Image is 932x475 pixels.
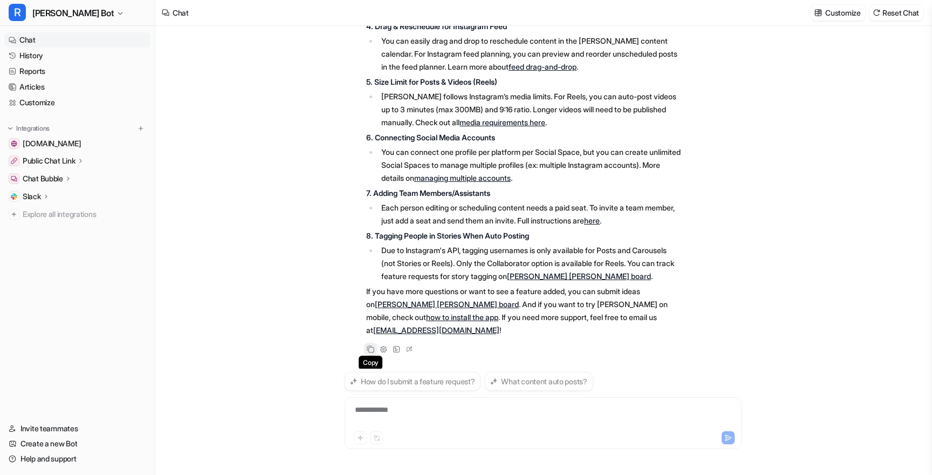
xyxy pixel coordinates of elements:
p: Chat Bubble [23,173,63,184]
button: Integrations [4,123,53,134]
a: here [584,216,600,225]
a: Articles [4,79,150,94]
strong: 6. Connecting Social Media Accounts [366,133,495,142]
a: media requirements here [460,118,545,127]
p: Integrations [16,124,50,133]
li: Each person editing or scheduling content needs a paid seat. To invite a team member, just add a ... [378,201,682,227]
span: [DOMAIN_NAME] [23,138,81,149]
p: Customize [825,7,860,18]
span: Copy [359,356,382,370]
a: [EMAIL_ADDRESS][DOMAIN_NAME] [373,325,499,335]
strong: 4. Drag & Reschedule for Instagram Feed [366,22,507,31]
img: Public Chat Link [11,158,17,164]
img: expand menu [6,125,14,132]
span: Explore all integrations [23,206,146,223]
a: feed drag-and-drop [509,62,577,71]
img: Chat Bubble [11,175,17,182]
span: R [9,4,26,21]
a: Help and support [4,451,150,466]
li: You can easily drag and drop to reschedule content in the [PERSON_NAME] content calendar. For Ins... [378,35,682,73]
a: getrella.com[DOMAIN_NAME] [4,136,150,151]
span: [PERSON_NAME] Bot [32,5,114,21]
img: reset [873,9,880,17]
li: You can connect one profile per platform per Social Space, but you can create unlimited Social Sp... [378,146,682,185]
a: History [4,48,150,63]
div: Chat [173,7,189,18]
p: Public Chat Link [23,155,76,166]
a: Reports [4,64,150,79]
a: Customize [4,95,150,110]
p: If you have more questions or want to see a feature added, you can submit ideas on . And if you w... [366,285,682,337]
p: Slack [23,191,41,202]
a: Chat [4,32,150,47]
li: [PERSON_NAME] follows Instagram’s media limits. For Reels, you can auto-post videos up to 3 minut... [378,90,682,129]
button: How do I submit a feature request? [345,372,481,391]
img: Slack [11,193,17,200]
strong: 5. Size Limit for Posts & Videos (Reels) [366,77,497,86]
li: Due to Instagram's API, tagging usernames is only available for Posts and Carousels (not Stories ... [378,244,682,283]
button: Customize [811,5,865,21]
img: menu_add.svg [137,125,145,132]
a: Explore all integrations [4,207,150,222]
img: customize [814,9,822,17]
a: Create a new Bot [4,436,150,451]
img: explore all integrations [9,209,19,220]
a: how to install the app [426,313,498,322]
a: [PERSON_NAME] [PERSON_NAME] board [507,272,651,281]
a: Invite teammates [4,421,150,436]
button: What content auto posts? [485,372,593,391]
strong: 8. Tagging People in Stories When Auto Posting [366,231,529,240]
img: getrella.com [11,140,17,147]
a: [PERSON_NAME] [PERSON_NAME] board [375,300,519,309]
button: Reset Chat [869,5,923,21]
a: managing multiple accounts [414,173,511,182]
strong: 7. Adding Team Members/Assistants [366,188,490,198]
